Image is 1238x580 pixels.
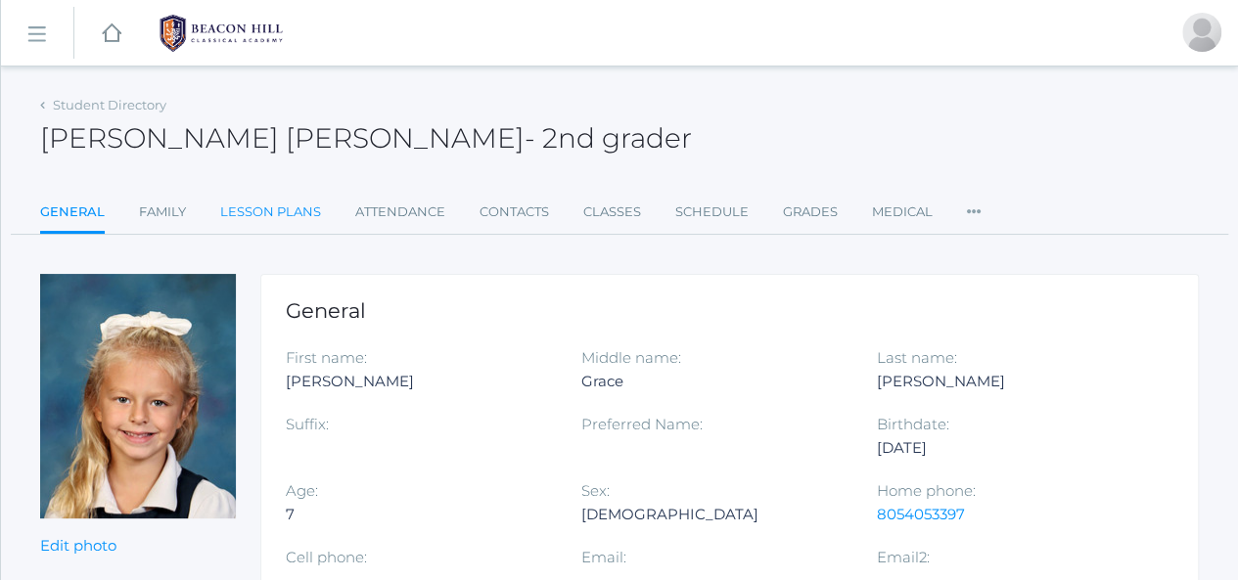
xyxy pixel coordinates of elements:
a: Grades [783,193,838,232]
label: Home phone: [877,481,976,500]
a: Attendance [355,193,445,232]
div: [DATE] [877,436,1143,460]
div: [DEMOGRAPHIC_DATA] [581,503,848,526]
label: Last name: [877,348,957,367]
h2: [PERSON_NAME] [PERSON_NAME] [40,123,692,154]
img: Eliana Sergey [40,274,236,518]
a: 8054053397 [877,505,965,523]
label: Email2: [877,548,930,566]
div: [PERSON_NAME] [286,370,552,393]
div: Grace [581,370,848,393]
img: 1_BHCALogos-05.png [148,9,295,58]
label: Age: [286,481,318,500]
a: General [40,193,105,235]
a: Schedule [675,193,749,232]
span: - 2nd grader [525,121,692,155]
div: Shannon Sergey [1182,13,1221,52]
div: [PERSON_NAME] [877,370,1143,393]
div: 7 [286,503,552,526]
h1: General [286,299,1173,322]
label: Preferred Name: [581,415,703,433]
a: Student Directory [53,97,166,112]
a: Lesson Plans [220,193,321,232]
label: Middle name: [581,348,681,367]
label: Cell phone: [286,548,367,566]
a: Edit photo [40,536,116,555]
label: Birthdate: [877,415,949,433]
a: Family [139,193,186,232]
a: Contacts [480,193,549,232]
label: First name: [286,348,367,367]
label: Sex: [581,481,610,500]
a: Classes [583,193,641,232]
label: Suffix: [286,415,329,433]
a: Medical [872,193,933,232]
label: Email: [581,548,626,566]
